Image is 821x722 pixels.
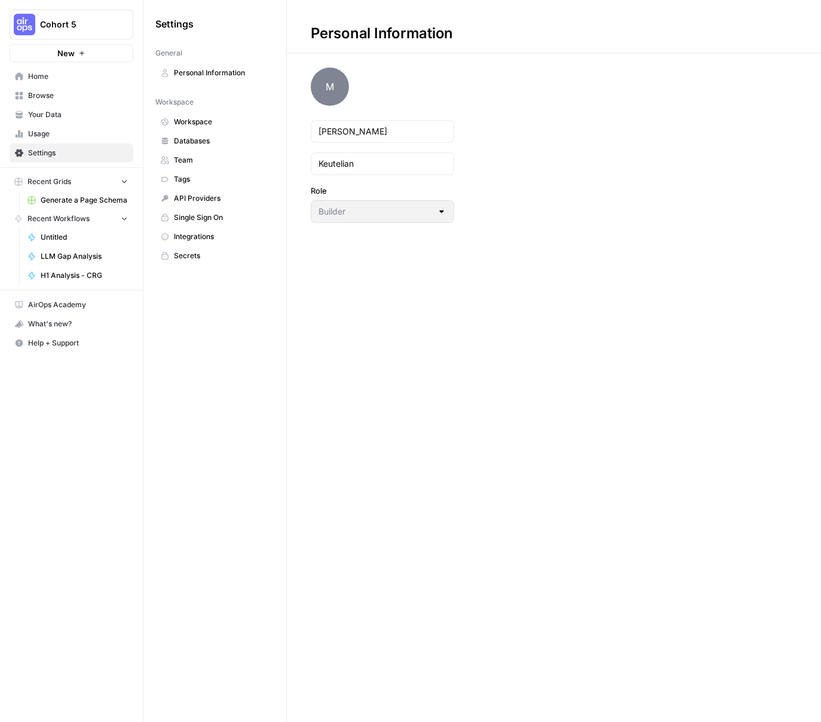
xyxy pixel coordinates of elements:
[41,232,128,243] span: Untitled
[10,315,133,333] div: What's new?
[28,338,128,348] span: Help + Support
[28,148,128,158] span: Settings
[10,86,133,105] a: Browse
[10,210,133,228] button: Recent Workflows
[155,131,274,151] a: Databases
[174,193,269,204] span: API Providers
[311,185,454,197] label: Role
[155,189,274,208] a: API Providers
[174,250,269,261] span: Secrets
[311,68,349,106] span: M
[155,246,274,265] a: Secrets
[287,24,477,43] div: Personal Information
[57,47,75,59] span: New
[22,247,133,266] a: LLM Gap Analysis
[10,124,133,143] a: Usage
[155,97,194,108] span: Workspace
[155,208,274,227] a: Single Sign On
[174,155,269,166] span: Team
[22,266,133,285] a: H1 Analysis - CRG
[27,176,71,187] span: Recent Grids
[155,151,274,170] a: Team
[155,112,274,131] a: Workspace
[174,231,269,242] span: Integrations
[10,334,133,353] button: Help + Support
[10,143,133,163] a: Settings
[22,191,133,210] a: Generate a Page Schema
[155,17,194,31] span: Settings
[28,299,128,310] span: AirOps Academy
[174,174,269,185] span: Tags
[22,228,133,247] a: Untitled
[41,195,128,206] span: Generate a Page Schema
[174,136,269,146] span: Databases
[10,314,133,334] button: What's new?
[28,129,128,139] span: Usage
[28,109,128,120] span: Your Data
[10,10,133,39] button: Workspace: Cohort 5
[10,67,133,86] a: Home
[28,71,128,82] span: Home
[27,213,90,224] span: Recent Workflows
[155,48,182,59] span: General
[40,19,112,30] span: Cohort 5
[155,170,274,189] a: Tags
[155,227,274,246] a: Integrations
[41,270,128,281] span: H1 Analysis - CRG
[10,173,133,191] button: Recent Grids
[14,14,35,35] img: Cohort 5 Logo
[28,90,128,101] span: Browse
[41,251,128,262] span: LLM Gap Analysis
[10,105,133,124] a: Your Data
[10,295,133,314] a: AirOps Academy
[174,117,269,127] span: Workspace
[174,212,269,223] span: Single Sign On
[155,63,274,82] a: Personal Information
[174,68,269,78] span: Personal Information
[10,44,133,62] button: New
